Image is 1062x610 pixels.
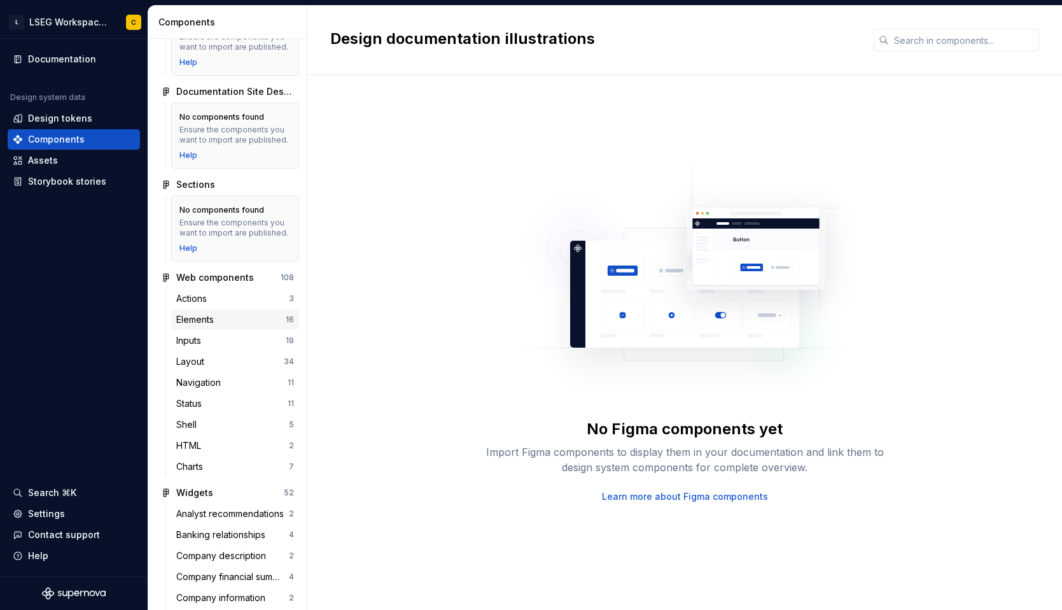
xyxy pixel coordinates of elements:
[28,175,106,188] div: Storybook stories
[289,294,294,304] div: 3
[8,49,140,69] a: Documentation
[158,16,302,29] div: Components
[289,530,294,540] div: 4
[176,418,202,431] div: Shell
[29,16,111,29] div: LSEG Workspace Design System
[176,271,254,284] div: Web components
[8,525,140,545] button: Contact support
[3,8,145,36] button: LLSEG Workspace Design SystemC
[289,509,294,519] div: 2
[176,592,270,604] div: Company information
[176,376,226,389] div: Navigation
[171,372,299,393] a: Navigation11
[28,507,65,520] div: Settings
[889,29,1039,52] input: Search in components...
[9,15,24,30] div: L
[289,462,294,472] div: 7
[171,436,299,456] a: HTML2
[288,399,294,409] div: 11
[171,330,299,351] a: Inputs19
[156,267,299,288] a: Web components108
[179,32,291,52] div: Ensure the components you want to import are published.
[171,525,299,545] a: Banking relationships4
[176,550,271,562] div: Company description
[179,218,291,238] div: Ensure the components you want to import are published.
[587,419,783,439] div: No Figma components yet
[28,486,76,499] div: Search ⌘K
[284,357,294,367] div: 34
[171,546,299,566] a: Company description2
[179,125,291,145] div: Ensure the components you want to import are published.
[171,567,299,587] a: Company financial summary4
[179,57,197,67] a: Help
[179,112,264,122] div: No components found
[286,315,294,325] div: 16
[289,572,294,582] div: 4
[28,53,96,66] div: Documentation
[176,571,289,583] div: Company financial summary
[8,171,140,192] a: Storybook stories
[481,444,888,475] div: Import Figma components to display them in your documentation and link them to design system comp...
[171,504,299,524] a: Analyst recommendations2
[171,415,299,435] a: Shell5
[156,82,299,102] a: Documentation Site Design - Design System - v.1.0
[28,112,92,125] div: Design tokens
[8,546,140,566] button: Help
[176,486,213,499] div: Widgets
[156,174,299,195] a: Sections
[179,150,197,160] a: Help
[8,129,140,150] a: Components
[286,336,294,346] div: 19
[28,550,48,562] div: Help
[171,588,299,608] a: Company information2
[602,490,768,503] a: Learn more about Figma components
[289,441,294,451] div: 2
[156,483,299,503] a: Widgets52
[171,457,299,477] a: Charts7
[171,351,299,372] a: Layout34
[131,17,136,27] div: C
[176,439,206,452] div: HTML
[176,507,289,520] div: Analyst recommendations
[176,528,270,541] div: Banking relationships
[289,551,294,561] div: 2
[28,154,58,167] div: Assets
[171,394,299,414] a: Status11
[330,29,858,49] h2: Design documentation illustrations
[289,593,294,603] div: 2
[179,205,264,215] div: No components found
[8,150,140,171] a: Assets
[8,108,140,129] a: Design tokens
[171,309,299,330] a: Elements16
[28,133,85,146] div: Components
[176,292,212,305] div: Actions
[8,504,140,524] a: Settings
[28,528,100,541] div: Contact support
[176,85,294,98] div: Documentation Site Design - Design System - v.1.0
[284,488,294,498] div: 52
[176,355,209,368] div: Layout
[10,92,85,103] div: Design system data
[288,378,294,388] div: 11
[281,273,294,283] div: 108
[176,178,215,191] div: Sections
[176,397,207,410] div: Status
[176,460,208,473] div: Charts
[176,313,219,326] div: Elements
[289,420,294,430] div: 5
[42,587,106,600] svg: Supernova Logo
[179,243,197,253] a: Help
[8,483,140,503] button: Search ⌘K
[176,334,206,347] div: Inputs
[171,288,299,309] a: Actions3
